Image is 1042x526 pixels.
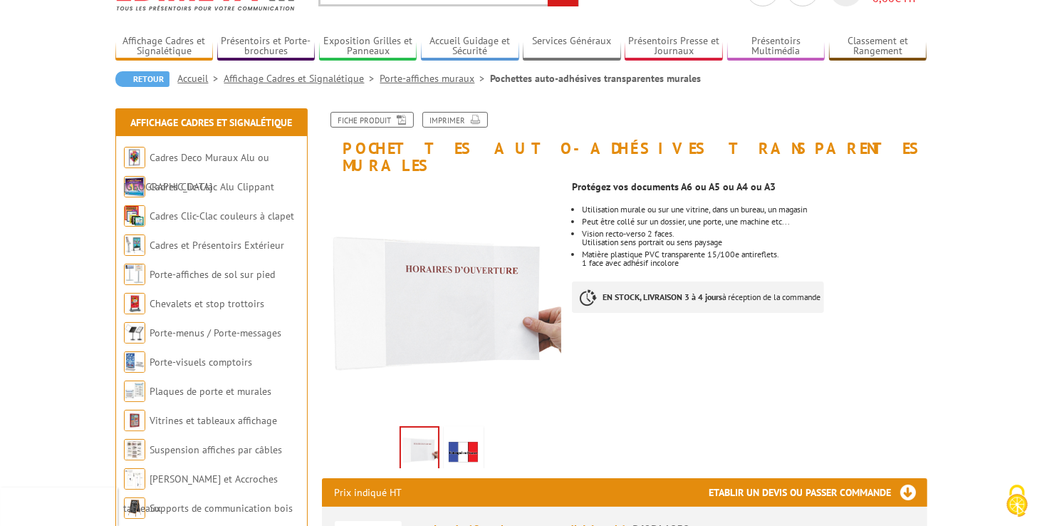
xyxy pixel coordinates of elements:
a: Chevalets et stop trottoirs [150,297,265,310]
a: Classement et Rangement [829,35,927,58]
a: Accueil Guidage et Sécurité [421,35,519,58]
button: Cookies (fenêtre modale) [992,478,1042,526]
li: Pochettes auto-adhésives transparentes murales [491,71,702,86]
a: Exposition Grilles et Panneaux [319,35,417,58]
a: Cadres Clic-Clac couleurs à clapet [150,210,295,222]
a: Cadres Deco Muraux Alu ou [GEOGRAPHIC_DATA] [124,151,270,193]
img: porte_visuels_muraux_pa1058.jpg [322,181,562,421]
a: Plaques de porte et murales [150,385,272,398]
a: Fiche produit [330,112,414,128]
a: Présentoirs Multimédia [727,35,825,58]
a: Porte-menus / Porte-messages [150,326,282,339]
img: Cookies (fenêtre modale) [999,483,1035,519]
p: 1 face avec adhésif incolore [582,259,927,267]
img: porte_visuels_muraux_pa1058.jpg [401,428,438,472]
a: Porte-affiches muraux [380,72,491,85]
a: Supports de communication bois [150,502,293,515]
li: Utilisation murale ou sur une vitrine, dans un bureau, un magasin [582,205,927,214]
a: [PERSON_NAME] et Accroches tableaux [124,473,278,515]
a: Imprimer [422,112,488,128]
img: Cadres Clic-Clac couleurs à clapet [124,205,145,227]
p: Matière plastique PVC transparente 15/100e antireflets. [582,250,927,259]
img: Porte-visuels comptoirs [124,351,145,373]
strong: EN STOCK, LIVRAISON 3 à 4 jours [603,292,722,302]
p: à réception de la commande [572,282,824,313]
a: Présentoirs Presse et Journaux [625,35,723,58]
a: Affichage Cadres et Signalétique [224,72,380,85]
img: edimeta_produit_fabrique_en_france.jpg [447,429,481,473]
a: Affichage Cadres et Signalétique [130,116,292,129]
a: Accueil [178,72,224,85]
a: Porte-affiches de sol sur pied [150,268,276,281]
h3: Etablir un devis ou passer commande [709,478,927,507]
img: Chevalets et stop trottoirs [124,293,145,314]
img: Porte-menus / Porte-messages [124,322,145,344]
img: Suspension affiches par câbles [124,439,145,460]
strong: Protégez vos documents A6 ou A5 ou A4 ou A3 [572,180,776,193]
img: Cadres Deco Muraux Alu ou Bois [124,147,145,168]
img: Cadres et Présentoirs Extérieur [124,234,145,256]
img: Plaques de porte et murales [124,381,145,402]
p: Vision recto-verso 2 faces. [582,230,927,238]
img: Vitrines et tableaux affichage [124,410,145,431]
p: Utilisation sens portrait ou sens paysage [582,238,927,247]
h1: Pochettes auto-adhésives transparentes murales [311,112,938,174]
a: Affichage Cadres et Signalétique [115,35,214,58]
a: Porte-visuels comptoirs [150,356,253,368]
a: Vitrines et tableaux affichage [150,414,278,427]
a: Cadres et Présentoirs Extérieur [150,239,285,252]
p: Prix indiqué HT [335,478,402,507]
img: Porte-affiches de sol sur pied [124,264,145,285]
img: Cimaises et Accroches tableaux [124,468,145,490]
li: Peut être collé sur un dossier, une porte, une machine etc... [582,217,927,226]
a: Cadres Clic-Clac Alu Clippant [150,180,275,193]
a: Services Généraux [523,35,621,58]
a: Présentoirs et Porte-brochures [217,35,316,58]
a: Suspension affiches par câbles [150,443,283,456]
a: Retour [115,71,170,87]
